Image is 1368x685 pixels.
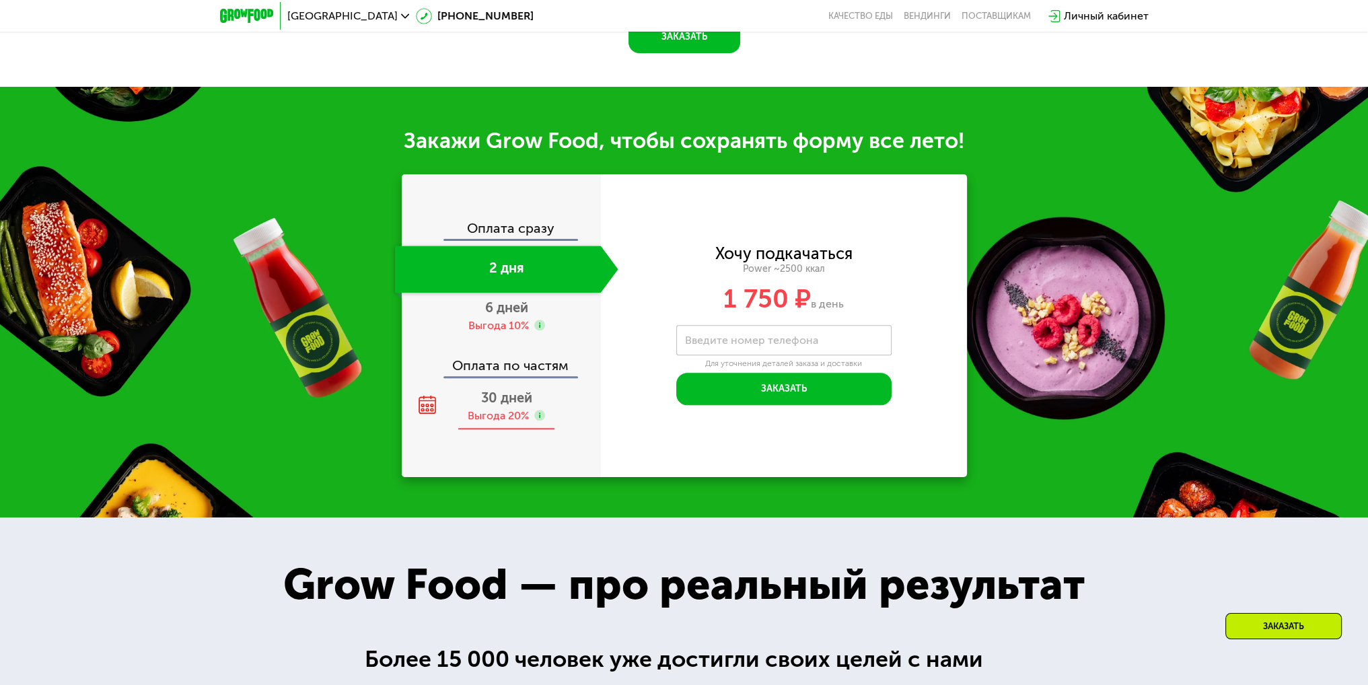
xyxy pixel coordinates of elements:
[676,359,892,369] div: Для уточнения деталей заказа и доставки
[403,345,601,376] div: Оплата по частям
[811,297,844,310] span: в день
[481,390,532,406] span: 30 дней
[403,221,601,239] div: Оплата сразу
[715,246,853,261] div: Хочу подкачаться
[416,8,534,24] a: [PHONE_NUMBER]
[485,299,528,316] span: 6 дней
[685,336,818,344] label: Введите номер телефона
[365,642,1003,678] div: Более 15 000 человек уже достигли своих целей с нами
[628,21,740,53] button: Заказать
[1225,613,1342,639] div: Заказать
[253,552,1115,618] div: Grow Food — про реальный результат
[828,11,893,22] a: Качество еды
[904,11,951,22] a: Вендинги
[468,408,529,423] div: Выгода 20%
[287,11,398,22] span: [GEOGRAPHIC_DATA]
[601,263,967,275] div: Power ~2500 ккал
[962,11,1031,22] div: поставщикам
[723,283,811,314] span: 1 750 ₽
[468,318,529,333] div: Выгода 10%
[1064,8,1149,24] div: Личный кабинет
[676,373,892,405] button: Заказать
